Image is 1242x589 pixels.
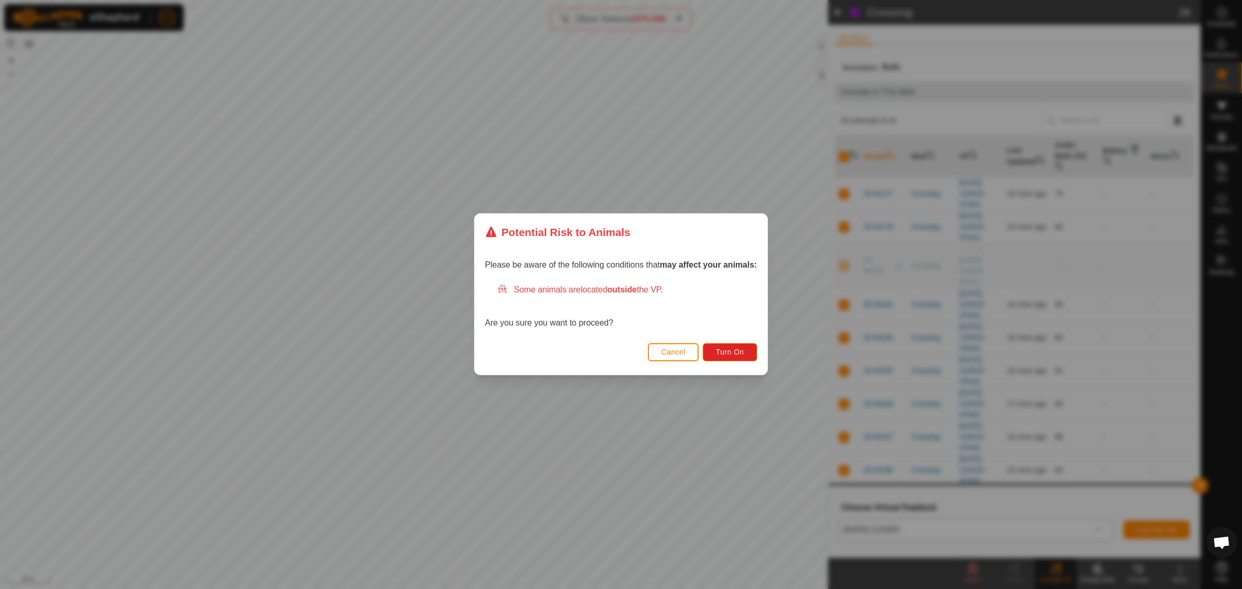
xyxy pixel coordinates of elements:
a: Open chat [1206,527,1237,558]
span: Cancel [661,348,686,357]
span: Please be aware of the following conditions that [485,261,757,270]
span: Turn On [716,348,744,357]
div: Potential Risk to Animals [485,224,630,240]
button: Turn On [703,343,757,361]
button: Cancel [648,343,699,361]
span: located the VP. [581,286,663,294]
strong: may affect your animals: [660,261,757,270]
div: Some animals are [497,284,757,297]
div: Are you sure you want to proceed? [485,284,757,330]
strong: outside [608,286,637,294]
